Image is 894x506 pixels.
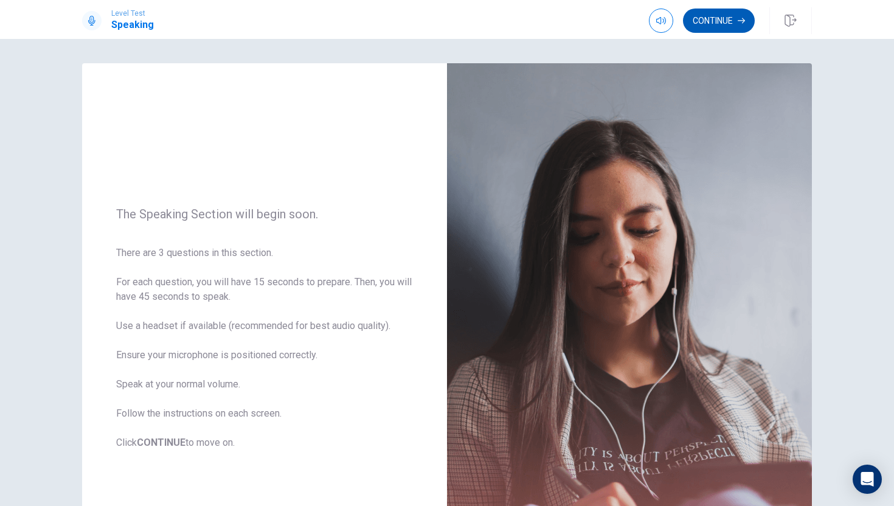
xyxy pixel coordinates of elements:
[137,437,185,448] b: CONTINUE
[111,9,154,18] span: Level Test
[116,207,413,221] span: The Speaking Section will begin soon.
[683,9,755,33] button: Continue
[111,18,154,32] h1: Speaking
[853,465,882,494] div: Open Intercom Messenger
[116,246,413,450] span: There are 3 questions in this section. For each question, you will have 15 seconds to prepare. Th...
